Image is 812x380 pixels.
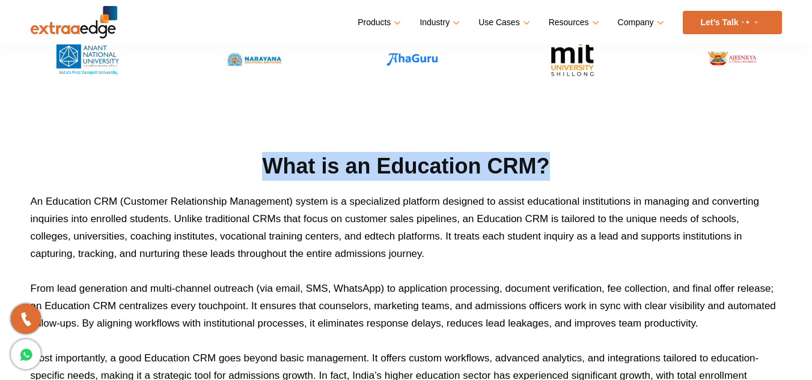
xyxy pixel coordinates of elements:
a: Products [358,14,398,31]
a: Company [618,14,662,31]
h2: What is an Education CRM? [31,152,782,181]
a: Let’s Talk [683,11,782,34]
a: Use Cases [478,14,527,31]
p: An Education CRM (Customer Relationship Management) system is a specialized platform designed to ... [31,193,782,262]
p: From lead generation and multi-channel outreach (via email, SMS, WhatsApp) to application process... [31,280,782,332]
a: Industry [420,14,457,31]
a: Resources [549,14,597,31]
